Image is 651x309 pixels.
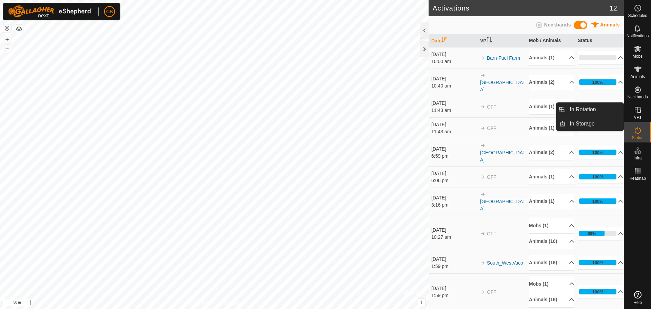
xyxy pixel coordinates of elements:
img: arrow [480,143,486,148]
div: 6:06 pm [431,177,477,184]
p-sorticon: Activate to sort [487,38,492,43]
div: 68% [588,230,596,237]
div: 10:27 am [431,234,477,241]
div: 10:40 am [431,82,477,90]
h2: Activations [433,4,610,12]
p-sorticon: Activate to sort [441,38,447,43]
span: CB [106,8,113,15]
p-accordion-header: 100% [578,170,623,184]
div: 1:59 pm [431,263,477,270]
img: arrow [480,192,486,197]
a: In Storage [566,117,624,131]
th: Status [575,34,624,47]
p-accordion-header: 100% [578,75,623,89]
span: Neckbands [544,22,571,27]
img: arrow [480,104,486,110]
a: [GEOGRAPHIC_DATA] [480,80,526,92]
div: 100% [579,198,616,204]
span: Schedules [628,14,647,18]
span: Heatmap [629,176,646,180]
p-accordion-header: 100% [578,256,623,269]
div: [DATE] [431,100,477,107]
th: Mob / Animals [526,34,575,47]
p-accordion-header: Animals (1) [529,120,574,136]
p-accordion-header: Animals (1) [529,50,574,65]
a: Barn-Fuel Farm [487,55,520,61]
div: [DATE] [431,146,477,153]
span: VPs [634,115,641,119]
p-accordion-header: 68% [578,227,623,240]
span: Mobs [633,54,643,58]
p-accordion-header: Animals (1) [529,169,574,185]
div: [DATE] [431,51,477,58]
p-accordion-header: 100% [578,100,623,113]
th: Date [429,34,477,47]
span: OFF [487,289,496,295]
button: Reset Map [3,24,11,33]
div: [DATE] [431,256,477,263]
div: 11:43 am [431,107,477,114]
p-accordion-header: 100% [578,285,623,298]
div: 100% [579,174,616,179]
p-accordion-header: Animals (16) [529,292,574,307]
li: In Rotation [556,103,624,116]
div: [DATE] [431,170,477,177]
div: [DATE] [431,75,477,82]
p-accordion-header: Animals (2) [529,75,574,90]
div: [DATE] [431,227,477,234]
span: OFF [487,174,496,180]
img: arrow [480,289,486,295]
a: South_WestVaco [487,260,523,266]
img: arrow [480,73,486,78]
th: VP [477,34,526,47]
div: 1:59 pm [431,292,477,299]
button: Map Layers [15,25,23,33]
p-accordion-header: Mobs (1) [529,276,574,292]
p-accordion-header: Animals (16) [529,234,574,249]
p-accordion-header: Animals (1) [529,99,574,114]
div: 100% [579,150,616,155]
div: 6:59 pm [431,153,477,160]
li: In Storage [556,117,624,131]
button: – [3,44,11,53]
span: Notifications [627,34,649,38]
a: Privacy Policy [188,300,213,306]
span: i [421,299,422,305]
span: Neckbands [627,95,648,99]
a: [GEOGRAPHIC_DATA] [480,199,526,211]
img: Gallagher Logo [8,5,93,18]
div: 100% [592,198,604,205]
div: 100% [592,79,604,85]
a: Help [624,288,651,307]
img: arrow [480,174,486,180]
span: Status [632,136,643,140]
button: + [3,36,11,44]
span: OFF [487,231,496,236]
span: In Storage [570,120,595,128]
div: 0% [579,55,616,60]
div: 3:16 pm [431,201,477,209]
p-accordion-header: Animals (2) [529,145,574,160]
p-accordion-header: 100% [578,194,623,208]
span: Infra [633,156,642,160]
p-accordion-header: Mobs (1) [529,218,574,233]
span: Help [633,301,642,305]
div: 100% [592,174,604,180]
div: 100% [592,289,604,295]
div: [DATE] [431,121,477,128]
p-accordion-header: 100% [578,146,623,159]
div: 100% [592,259,604,266]
a: [GEOGRAPHIC_DATA] [480,150,526,162]
div: 68% [579,231,616,236]
div: 100% [579,289,616,294]
button: i [418,298,426,306]
div: [DATE] [431,194,477,201]
span: Animals [600,22,620,27]
div: 100% [579,79,616,85]
span: Animals [630,75,645,79]
p-accordion-header: Animals (16) [529,255,574,270]
span: OFF [487,104,496,110]
p-accordion-header: Animals (1) [529,194,574,209]
span: In Rotation [570,105,596,114]
p-accordion-header: 0% [578,51,623,64]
